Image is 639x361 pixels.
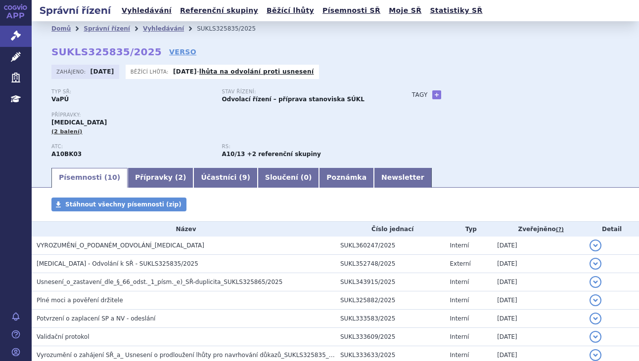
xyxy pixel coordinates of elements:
a: Vyhledávání [143,25,184,32]
td: SUKL360247/2025 [335,237,445,255]
th: Typ [445,222,492,237]
p: Typ SŘ: [51,89,212,95]
strong: [DATE] [91,68,114,75]
a: Sloučení (0) [258,168,319,188]
span: 0 [304,173,309,181]
a: Běžící lhůty [264,4,317,17]
button: detail [590,240,601,251]
a: Moje SŘ [386,4,424,17]
td: SUKL333583/2025 [335,310,445,328]
span: Interní [450,242,469,249]
td: [DATE] [492,237,585,255]
span: Jardiance - Odvolání k SŘ - SUKLS325835/2025 [37,260,198,267]
a: Účastníci (9) [193,168,257,188]
button: detail [590,294,601,306]
button: detail [590,349,601,361]
span: Běžící lhůta: [131,68,171,76]
p: RS: [222,144,382,150]
span: Interní [450,352,469,359]
button: detail [590,313,601,324]
strong: VaPÚ [51,96,69,103]
span: Usnesení_o_zastavení_dle_§_66_odst._1_písm._e)_SŘ-duplicita_SUKLS325865/2025 [37,279,282,285]
strong: SUKLS325835/2025 [51,46,162,58]
td: [DATE] [492,273,585,291]
a: Písemnosti (10) [51,168,128,188]
a: Přípravky (2) [128,168,193,188]
th: Číslo jednací [335,222,445,237]
td: [DATE] [492,310,585,328]
p: - [173,68,314,76]
td: [DATE] [492,255,585,273]
strong: [DATE] [173,68,197,75]
a: lhůta na odvolání proti usnesení [199,68,314,75]
span: Stáhnout všechny písemnosti (zip) [65,201,182,208]
td: SUKL333609/2025 [335,328,445,346]
a: Stáhnout všechny písemnosti (zip) [51,198,186,211]
button: detail [590,258,601,270]
td: [DATE] [492,328,585,346]
span: Interní [450,333,469,340]
a: VERSO [169,47,196,57]
p: Přípravky: [51,112,392,118]
strong: +2 referenční skupiny [247,151,321,158]
a: + [432,90,441,99]
strong: metformin a vildagliptin [222,151,245,158]
td: [DATE] [492,291,585,310]
span: Externí [450,260,470,267]
th: Detail [585,222,639,237]
span: Potvrzení o zaplacení SP a NV - odeslání [37,315,155,322]
strong: Odvolací řízení – příprava stanoviska SÚKL [222,96,364,103]
span: VYROZUMĚNÍ_O_PODANÉM_ODVOLÁNÍ_JARDIANCE [37,242,204,249]
h2: Správní řízení [32,3,119,17]
a: Statistiky SŘ [427,4,485,17]
td: SUKL343915/2025 [335,273,445,291]
a: Správní řízení [84,25,130,32]
p: Stav řízení: [222,89,382,95]
span: Plné moci a pověření držitele [37,297,123,304]
a: Newsletter [374,168,432,188]
h3: Tagy [412,89,428,101]
span: Vyrozumění o zahájení SŘ_a_ Usnesení o prodloužení lhůty pro navrhování důkazů_SUKLS325835_2025 [37,352,344,359]
abbr: (?) [556,226,564,233]
th: Název [32,222,335,237]
td: SUKL325882/2025 [335,291,445,310]
strong: EMPAGLIFLOZIN [51,151,82,158]
td: SUKL352748/2025 [335,255,445,273]
span: Validační protokol [37,333,90,340]
a: Domů [51,25,71,32]
a: Písemnosti SŘ [319,4,383,17]
a: Vyhledávání [119,4,175,17]
span: Interní [450,315,469,322]
span: 10 [107,173,117,181]
a: Poznámka [319,168,374,188]
li: SUKLS325835/2025 [197,21,269,36]
button: detail [590,331,601,343]
span: [MEDICAL_DATA] [51,119,107,126]
button: detail [590,276,601,288]
span: Interní [450,279,469,285]
span: Interní [450,297,469,304]
span: (2 balení) [51,128,83,135]
p: ATC: [51,144,212,150]
a: Referenční skupiny [177,4,261,17]
span: 2 [178,173,183,181]
span: 9 [242,173,247,181]
th: Zveřejněno [492,222,585,237]
span: Zahájeno: [56,68,88,76]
